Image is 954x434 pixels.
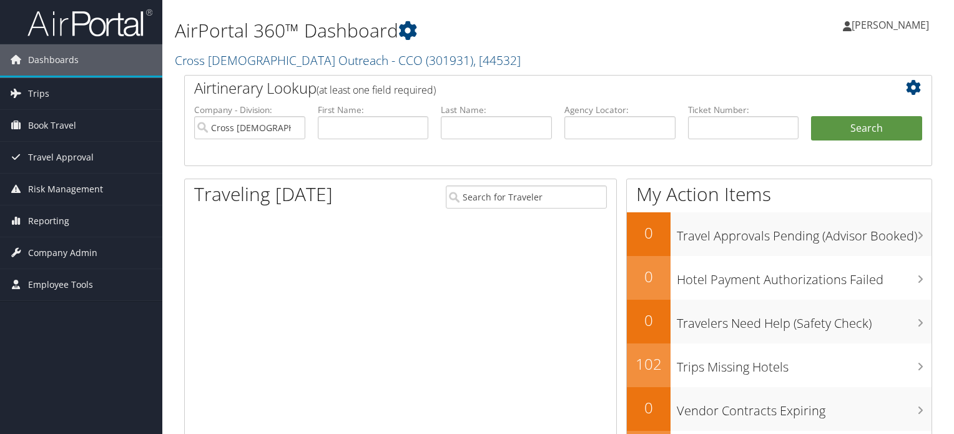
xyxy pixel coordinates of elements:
label: Last Name: [441,104,552,116]
span: (at least one field required) [317,83,436,97]
span: Travel Approval [28,142,94,173]
a: 0Vendor Contracts Expiring [627,387,932,431]
span: [PERSON_NAME] [852,18,929,32]
input: Search for Traveler [446,185,607,209]
h3: Hotel Payment Authorizations Failed [677,265,932,289]
h3: Vendor Contracts Expiring [677,396,932,420]
a: 0Travelers Need Help (Safety Check) [627,300,932,343]
label: First Name: [318,104,429,116]
h1: Traveling [DATE] [194,181,333,207]
h3: Travel Approvals Pending (Advisor Booked) [677,221,932,245]
h3: Trips Missing Hotels [677,352,932,376]
span: Dashboards [28,44,79,76]
h2: Airtinerary Lookup [194,77,860,99]
a: Cross [DEMOGRAPHIC_DATA] Outreach - CCO [175,52,521,69]
span: Company Admin [28,237,97,269]
h1: My Action Items [627,181,932,207]
span: , [ 44532 ] [473,52,521,69]
span: Book Travel [28,110,76,141]
h2: 0 [627,266,671,287]
label: Ticket Number: [688,104,799,116]
span: Employee Tools [28,269,93,300]
h1: AirPortal 360™ Dashboard [175,17,686,44]
span: Reporting [28,205,69,237]
img: airportal-logo.png [27,8,152,37]
h2: 0 [627,397,671,418]
a: [PERSON_NAME] [843,6,942,44]
label: Company - Division: [194,104,305,116]
h2: 0 [627,222,671,244]
h2: 0 [627,310,671,331]
a: 0Travel Approvals Pending (Advisor Booked) [627,212,932,256]
span: Risk Management [28,174,103,205]
a: 102Trips Missing Hotels [627,343,932,387]
h2: 102 [627,353,671,375]
h3: Travelers Need Help (Safety Check) [677,308,932,332]
span: Trips [28,78,49,109]
a: 0Hotel Payment Authorizations Failed [627,256,932,300]
button: Search [811,116,922,141]
label: Agency Locator: [564,104,676,116]
span: ( 301931 ) [426,52,473,69]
